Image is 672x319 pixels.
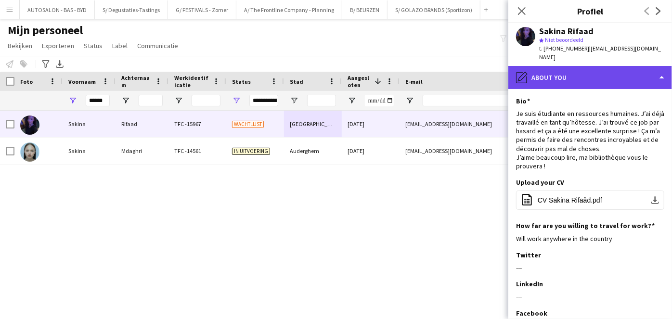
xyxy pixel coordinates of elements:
input: Werkidentificatie Filter Invoer [192,95,220,106]
a: Label [108,39,131,52]
input: Voornaam Filter Invoer [86,95,110,106]
button: G/ FESTIVALS - Zomer [168,0,236,19]
div: About you [508,66,672,89]
button: S/ GOLAZO BRANDS (Sportizon) [388,0,480,19]
input: E-mail Filter Invoer [423,95,586,106]
div: Mdaghri [116,138,168,164]
div: Sakina Rifaad [539,27,594,36]
div: Je suis étudiante en ressources humaines. J’ai déjà travaillé en tant qu’hôtesse. J’ai trouvé ce ... [516,109,664,170]
app-action-btn: Exporteer XLSX [54,58,65,70]
div: [GEOGRAPHIC_DATA] [284,111,342,137]
h3: Upload your CV [516,178,564,187]
button: Open Filtermenu [290,96,298,105]
span: Voornaam [68,78,96,85]
span: Aangesloten [348,74,371,89]
span: Stad [290,78,303,85]
input: Stad Filter Invoer [307,95,336,106]
div: --- [516,263,664,272]
div: Sakina [63,111,116,137]
span: Status [232,78,251,85]
span: Mijn personeel [8,23,83,38]
img: Sakina Mdaghri [20,142,39,162]
span: Foto [20,78,33,85]
button: Open Filtermenu [232,96,241,105]
span: Achternaam [121,74,151,89]
input: Achternaam Filter Invoer [139,95,163,106]
div: [DATE] [342,138,400,164]
a: Status [80,39,106,52]
span: In uitvoering [232,148,270,155]
span: t. [PHONE_NUMBER] [539,45,589,52]
button: Open Filtermenu [174,96,183,105]
div: [EMAIL_ADDRESS][DOMAIN_NAME] [400,138,592,164]
h3: How far are you willing to travel for work? [516,221,655,230]
span: E-mail [405,78,423,85]
div: TFC -14561 [168,138,226,164]
span: | [EMAIL_ADDRESS][DOMAIN_NAME] [539,45,661,61]
button: Open Filtermenu [348,96,356,105]
span: Label [112,41,128,50]
button: Open Filtermenu [405,96,414,105]
div: [EMAIL_ADDRESS][DOMAIN_NAME] [400,111,592,137]
button: S/ Degustaties-Tastings [95,0,168,19]
h3: LinkedIn [516,280,543,288]
button: AUTOSALON - BAS - BYD [20,0,95,19]
span: Werkidentificatie [174,74,209,89]
a: Bekijken [4,39,36,52]
input: Aangesloten Filter Invoer [365,95,394,106]
div: Sakina [63,138,116,164]
button: B/ BEURZEN [342,0,388,19]
span: CV Sakina Rifaâd.pdf [538,196,602,204]
h3: Bio [516,97,530,105]
a: Communicatie [133,39,182,52]
app-action-btn: Geavanceerde filters [40,58,52,70]
span: Bekijken [8,41,32,50]
div: Will work anywhere in the country [516,234,664,243]
div: Rifaad [116,111,168,137]
span: Status [84,41,103,50]
img: Sakina Rifaad [20,115,39,135]
div: TFC -15967 [168,111,226,137]
div: [DATE] [342,111,400,137]
h3: Profiel [508,5,672,17]
button: CV Sakina Rifaâd.pdf [516,191,664,210]
button: A/ The Frontline Company - Planning [236,0,342,19]
div: --- [516,292,664,301]
h3: Facebook [516,309,547,318]
span: Exporteren [42,41,74,50]
a: Exporteren [38,39,78,52]
span: Communicatie [137,41,178,50]
span: Niet beoordeeld [545,36,583,43]
h3: Twitter [516,251,541,259]
div: Auderghem [284,138,342,164]
button: Open Filtermenu [68,96,77,105]
button: Open Filtermenu [121,96,130,105]
span: Wachtlijst [232,121,264,128]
